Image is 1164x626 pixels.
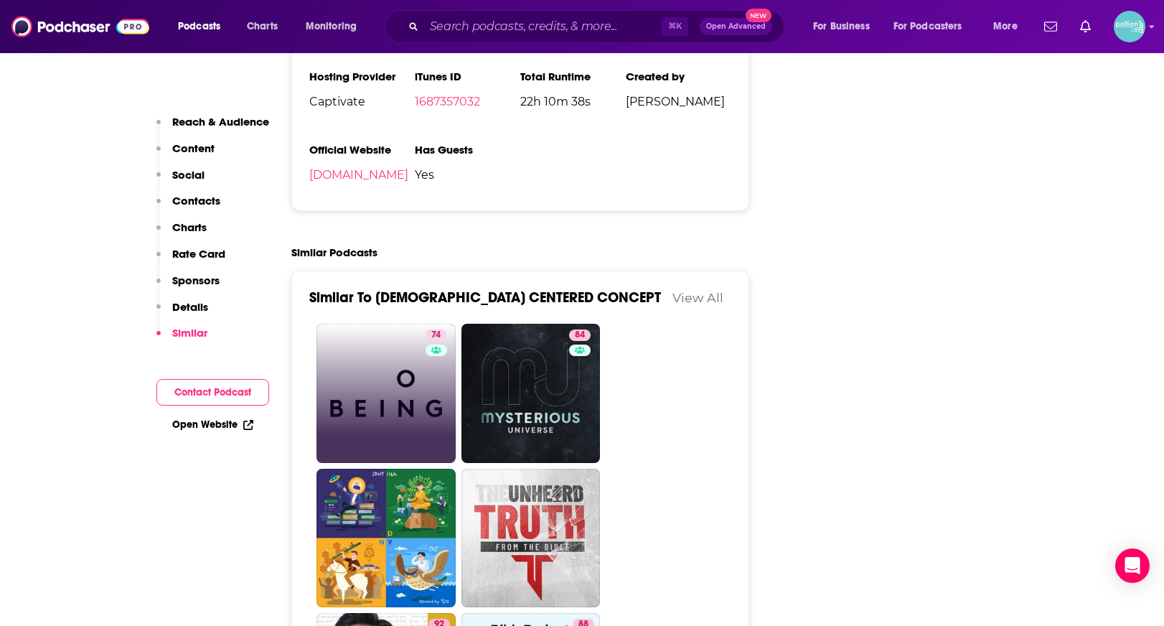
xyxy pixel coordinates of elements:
[893,17,962,37] span: For Podcasters
[813,17,870,37] span: For Business
[309,168,408,182] a: [DOMAIN_NAME]
[993,17,1018,37] span: More
[172,220,207,234] p: Charts
[700,18,772,35] button: Open AdvancedNew
[461,324,601,463] a: 84
[431,328,441,342] span: 74
[1114,11,1145,42] span: Logged in as JessicaPellien
[296,15,375,38] button: open menu
[415,143,520,156] h3: Has Guests
[156,168,205,195] button: Social
[172,115,269,129] p: Reach & Audience
[706,23,766,30] span: Open Advanced
[398,10,798,43] div: Search podcasts, credits, & more...
[309,70,415,83] h3: Hosting Provider
[172,300,208,314] p: Details
[1074,14,1097,39] a: Show notifications dropdown
[156,141,215,168] button: Content
[983,15,1036,38] button: open menu
[156,274,220,300] button: Sponsors
[309,289,661,307] a: Similar To [DEMOGRAPHIC_DATA] CENTERED CONCEPT
[746,9,771,22] span: New
[569,330,591,341] a: 84
[1114,11,1145,42] button: Show profile menu
[415,168,520,182] span: Yes
[156,115,269,141] button: Reach & Audience
[306,17,357,37] span: Monitoring
[172,419,253,431] a: Open Website
[1115,548,1150,583] div: Open Intercom Messenger
[291,246,377,259] h2: Similar Podcasts
[156,300,208,327] button: Details
[238,15,286,38] a: Charts
[156,326,207,352] button: Similar
[426,330,446,341] a: 74
[575,328,585,342] span: 84
[172,168,205,182] p: Social
[172,194,220,207] p: Contacts
[172,247,225,261] p: Rate Card
[247,17,278,37] span: Charts
[316,324,456,463] a: 74
[178,17,220,37] span: Podcasts
[309,143,415,156] h3: Official Website
[1114,11,1145,42] img: User Profile
[424,15,662,38] input: Search podcasts, credits, & more...
[156,247,225,274] button: Rate Card
[172,274,220,287] p: Sponsors
[415,95,480,108] a: 1687357032
[884,15,983,38] button: open menu
[626,70,731,83] h3: Created by
[1038,14,1063,39] a: Show notifications dropdown
[803,15,888,38] button: open menu
[156,194,220,220] button: Contacts
[168,15,239,38] button: open menu
[156,379,269,406] button: Contact Podcast
[172,326,207,340] p: Similar
[415,70,520,83] h3: iTunes ID
[662,17,688,36] span: ⌘ K
[11,13,149,40] img: Podchaser - Follow, Share and Rate Podcasts
[520,70,626,83] h3: Total Runtime
[626,95,731,108] span: [PERSON_NAME]
[172,141,215,155] p: Content
[520,95,626,108] span: 22h 10m 38s
[156,220,207,247] button: Charts
[309,95,415,108] span: Captivate
[672,290,723,305] a: View All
